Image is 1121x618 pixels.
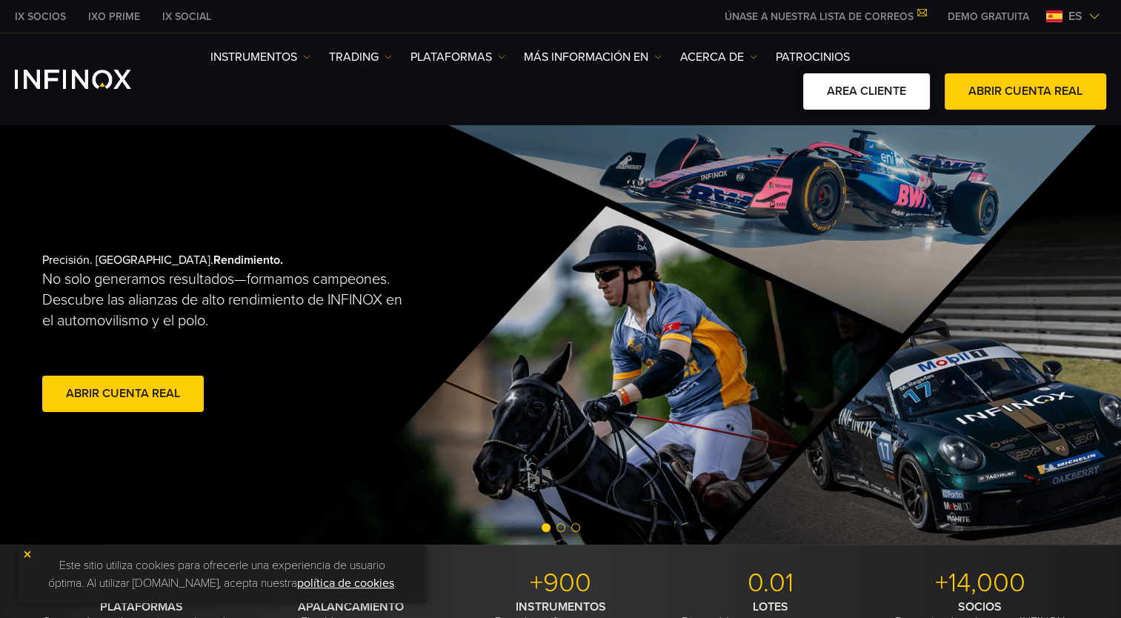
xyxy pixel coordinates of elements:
[15,70,166,89] a: INFINOX Logo
[42,376,204,412] a: Abrir cuenta real
[524,48,662,66] a: Más información en
[753,599,788,614] strong: LOTES
[210,48,310,66] a: Instrumentos
[556,523,565,532] span: Go to slide 2
[516,599,606,614] strong: INSTRUMENTOS
[803,73,930,110] a: AREA CLIENTE
[42,269,416,331] p: No solo generamos resultados—formamos campeones. Descubre las alianzas de alto rendimiento de INF...
[671,567,870,599] p: 0.01
[213,253,283,268] strong: Rendimiento.
[297,576,394,591] a: política de cookies
[937,9,1040,24] a: INFINOX MENU
[4,9,77,24] a: INFINOX
[571,523,580,532] span: Go to slide 3
[945,73,1106,110] a: ABRIR CUENTA REAL
[1062,7,1088,25] span: es
[42,229,509,439] div: Precisión. [GEOGRAPHIC_DATA].
[100,599,183,614] strong: PLATAFORMAS
[298,599,404,614] strong: APALANCAMIENTO
[329,48,392,66] a: TRADING
[22,549,33,559] img: yellow close icon
[542,523,550,532] span: Go to slide 1
[713,10,937,23] a: ÚNASE A NUESTRA LISTA DE CORREOS
[881,567,1080,599] p: +14,000
[680,48,757,66] a: ACERCA DE
[77,9,151,24] a: INFINOX
[26,553,419,596] p: Este sitio utiliza cookies para ofrecerle una experiencia de usuario óptima. Al utilizar [DOMAIN_...
[958,599,1002,614] strong: SOCIOS
[776,48,850,66] a: Patrocinios
[462,567,660,599] p: +900
[410,48,505,66] a: PLATAFORMAS
[151,9,222,24] a: INFINOX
